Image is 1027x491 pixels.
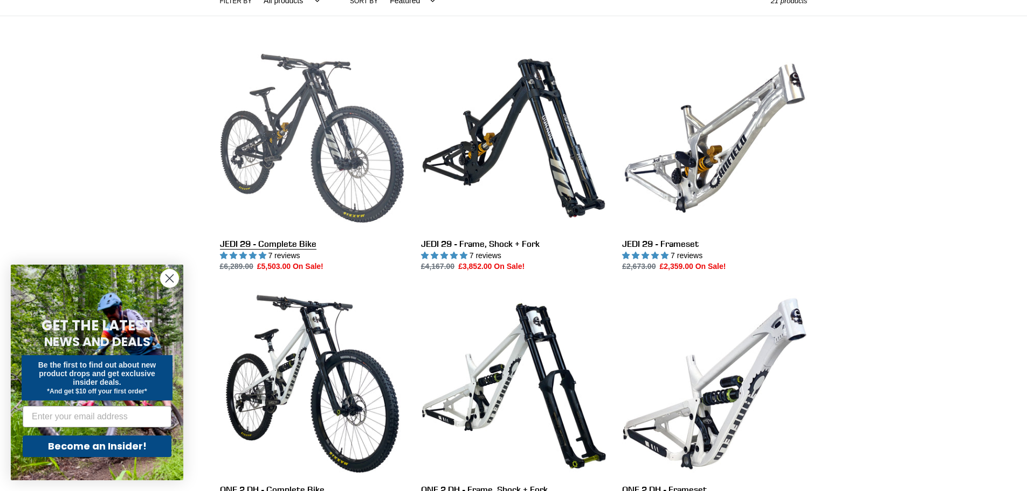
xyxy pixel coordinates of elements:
span: *And get $10 off your first order* [47,388,147,395]
input: Enter your email address [23,406,171,427]
span: GET THE LATEST [42,316,153,335]
button: Close dialog [160,269,179,288]
span: Be the first to find out about new product drops and get exclusive insider deals. [38,361,156,386]
span: NEWS AND DEALS [44,333,150,350]
button: Become an Insider! [23,435,171,457]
